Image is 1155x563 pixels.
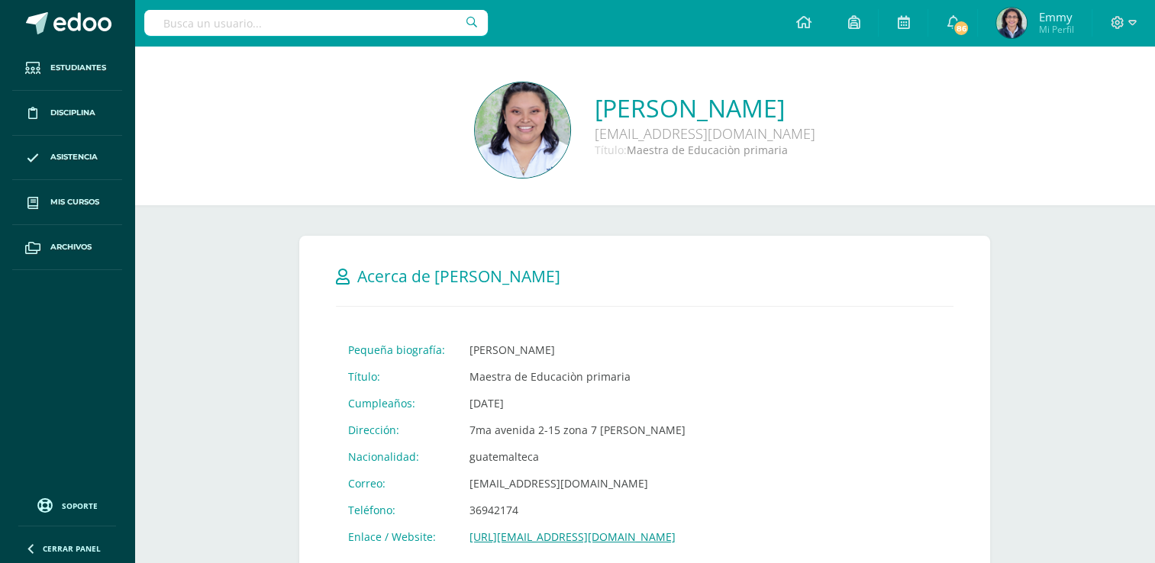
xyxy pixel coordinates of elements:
td: [PERSON_NAME] [457,336,698,363]
td: Correo: [336,470,457,497]
a: Mis cursos [12,180,122,225]
td: [EMAIL_ADDRESS][DOMAIN_NAME] [457,470,698,497]
td: guatemalteca [457,443,698,470]
span: Emmy [1038,9,1073,24]
span: Acerca de [PERSON_NAME] [357,265,560,287]
span: Soporte [62,500,98,511]
span: Disciplina [50,107,95,119]
span: Mis cursos [50,196,99,208]
td: Pequeña biografía: [336,336,457,363]
span: Título: [595,143,627,157]
td: 36942174 [457,497,698,523]
a: Archivos [12,225,122,270]
td: Dirección: [336,417,457,443]
td: Enlace / Website: [336,523,457,550]
span: Estudiantes [50,62,106,74]
span: Cerrar panel [43,543,101,554]
a: [URL][EMAIL_ADDRESS][DOMAIN_NAME] [469,529,676,544]
td: 7ma avenida 2-15 zona 7 [PERSON_NAME] [457,417,698,443]
a: Asistencia [12,136,122,181]
span: Archivos [50,241,92,253]
td: Cumpleaños: [336,390,457,417]
a: [PERSON_NAME] [595,92,815,124]
td: Nacionalidad: [336,443,457,470]
span: Asistencia [50,151,98,163]
td: Teléfono: [336,497,457,523]
td: Maestra de Educaciòn primaria [457,363,698,390]
img: 929bedaf265c699706e21c4c0cba74d6.png [996,8,1027,38]
img: a0d3bce2d7411eaa694c225da23d42c2.png [475,82,570,178]
input: Busca un usuario... [144,10,488,36]
div: [EMAIL_ADDRESS][DOMAIN_NAME] [595,124,815,143]
a: Estudiantes [12,46,122,91]
span: 86 [953,20,969,37]
a: Disciplina [12,91,122,136]
td: Título: [336,363,457,390]
span: Maestra de Educaciòn primaria [627,143,788,157]
td: [DATE] [457,390,698,417]
a: Soporte [18,494,116,515]
span: Mi Perfil [1038,23,1073,36]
